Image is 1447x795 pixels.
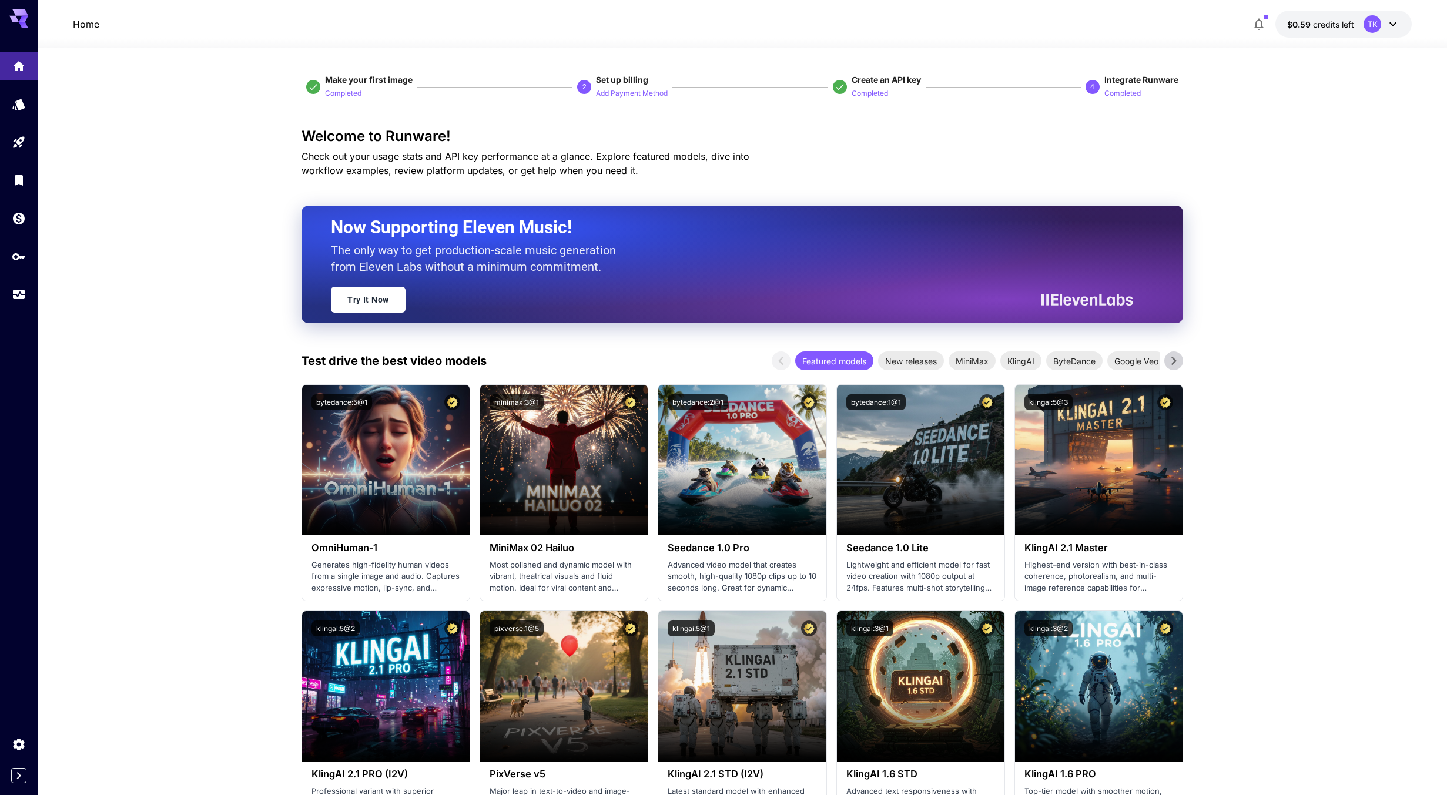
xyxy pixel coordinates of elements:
p: Most polished and dynamic model with vibrant, theatrical visuals and fluid motion. Ideal for vira... [490,559,638,594]
button: bytedance:1@1 [846,394,906,410]
img: alt [302,611,470,762]
p: 4 [1090,82,1094,92]
button: klingai:3@2 [1024,620,1073,636]
h3: MiniMax 02 Hailuo [490,542,638,554]
p: Test drive the best video models [302,352,487,370]
div: Playground [12,135,26,150]
button: bytedance:2@1 [668,394,728,410]
button: Certified Model – Vetted for best performance and includes a commercial license. [444,620,460,636]
span: Integrate Runware [1104,75,1178,85]
div: TK [1364,15,1381,33]
p: The only way to get production-scale music generation from Eleven Labs without a minimum commitment. [331,242,625,275]
button: klingai:3@1 [846,620,893,636]
h3: PixVerse v5 [490,769,638,780]
img: alt [1015,385,1183,535]
div: ByteDance [1046,351,1103,370]
button: minimax:3@1 [490,394,544,410]
div: MiniMax [949,351,996,370]
p: Advanced video model that creates smooth, high-quality 1080p clips up to 10 seconds long. Great f... [668,559,816,594]
div: KlingAI [1000,351,1041,370]
img: alt [837,611,1004,762]
a: Home [73,17,99,31]
h3: OmniHuman‑1 [311,542,460,554]
span: Google Veo [1107,355,1165,367]
p: Completed [852,88,888,99]
button: Completed [852,86,888,100]
div: Usage [12,287,26,302]
img: alt [302,385,470,535]
h3: KlingAI 2.1 PRO (I2V) [311,769,460,780]
h3: Seedance 1.0 Pro [668,542,816,554]
span: Featured models [795,355,873,367]
h3: Welcome to Runware! [302,128,1183,145]
p: Highest-end version with best-in-class coherence, photorealism, and multi-image reference capabil... [1024,559,1173,594]
button: klingai:5@3 [1024,394,1073,410]
span: Check out your usage stats and API key performance at a glance. Explore featured models, dive int... [302,150,749,176]
button: klingai:5@1 [668,620,715,636]
div: Home [12,56,26,71]
button: $0.5915TK [1275,11,1412,38]
p: Completed [325,88,361,99]
button: bytedance:5@1 [311,394,372,410]
div: Library [12,173,26,187]
button: Certified Model – Vetted for best performance and includes a commercial license. [622,394,638,410]
h3: KlingAI 2.1 STD (I2V) [668,769,816,780]
span: $0.59 [1287,19,1313,29]
div: New releases [878,351,944,370]
img: alt [1015,611,1183,762]
span: Set up billing [596,75,648,85]
h3: KlingAI 1.6 PRO [1024,769,1173,780]
p: Generates high-fidelity human videos from a single image and audio. Captures expressive motion, l... [311,559,460,594]
div: API Keys [12,249,26,264]
a: Try It Now [331,287,406,313]
button: Expand sidebar [11,768,26,783]
div: Models [12,97,26,112]
button: Certified Model – Vetted for best performance and includes a commercial license. [1157,394,1173,410]
span: MiniMax [949,355,996,367]
button: Completed [325,86,361,100]
div: Settings [12,737,26,752]
p: 2 [582,82,587,92]
img: alt [837,385,1004,535]
span: KlingAI [1000,355,1041,367]
button: Certified Model – Vetted for best performance and includes a commercial license. [444,394,460,410]
h3: KlingAI 2.1 Master [1024,542,1173,554]
h3: Seedance 1.0 Lite [846,542,995,554]
span: Make your first image [325,75,413,85]
nav: breadcrumb [73,17,99,31]
span: ByteDance [1046,355,1103,367]
button: Certified Model – Vetted for best performance and includes a commercial license. [801,620,817,636]
p: Lightweight and efficient model for fast video creation with 1080p output at 24fps. Features mult... [846,559,995,594]
img: alt [658,385,826,535]
button: Add Payment Method [596,86,668,100]
span: credits left [1313,19,1354,29]
button: Completed [1104,86,1141,100]
p: Add Payment Method [596,88,668,99]
div: Wallet [12,211,26,226]
button: Certified Model – Vetted for best performance and includes a commercial license. [979,394,995,410]
img: alt [658,611,826,762]
h2: Now Supporting Eleven Music! [331,216,1124,239]
button: klingai:5@2 [311,620,360,636]
button: pixverse:1@5 [490,620,544,636]
p: Completed [1104,88,1141,99]
button: Certified Model – Vetted for best performance and includes a commercial license. [801,394,817,410]
button: Certified Model – Vetted for best performance and includes a commercial license. [979,620,995,636]
div: $0.5915 [1287,18,1354,31]
span: New releases [878,355,944,367]
button: Certified Model – Vetted for best performance and includes a commercial license. [622,620,638,636]
div: Google Veo [1107,351,1165,370]
div: Featured models [795,351,873,370]
h3: KlingAI 1.6 STD [846,769,995,780]
button: Certified Model – Vetted for best performance and includes a commercial license. [1157,620,1173,636]
img: alt [480,385,648,535]
img: alt [480,611,648,762]
span: Create an API key [852,75,921,85]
